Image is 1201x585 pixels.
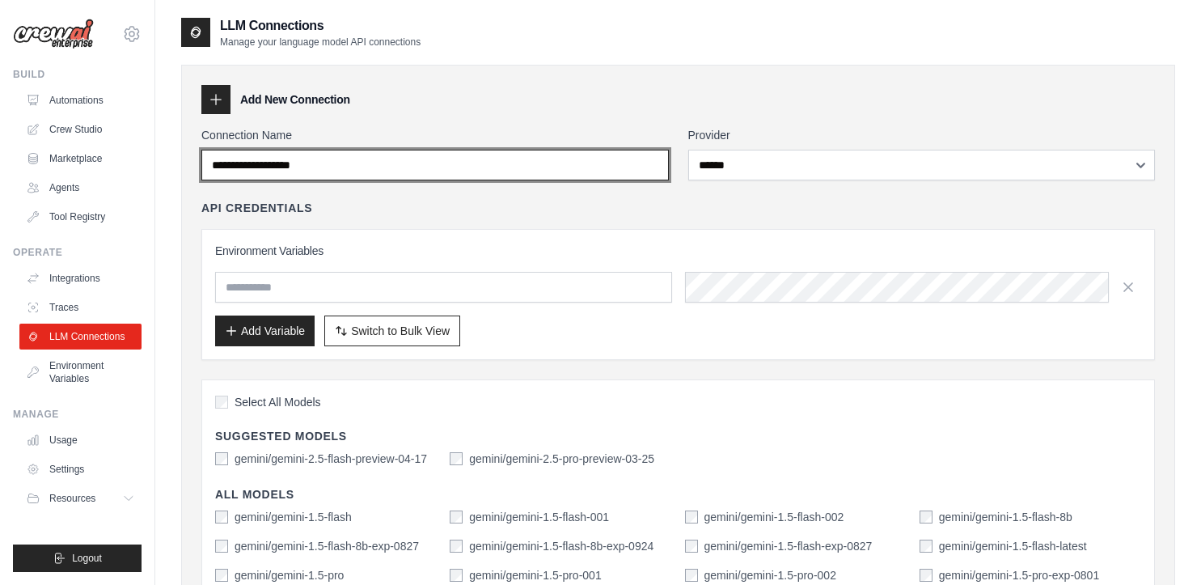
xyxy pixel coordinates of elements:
[19,324,142,350] a: LLM Connections
[19,427,142,453] a: Usage
[704,567,836,583] label: gemini/gemini-1.5-pro-002
[19,204,142,230] a: Tool Registry
[235,451,427,467] label: gemini/gemini-2.5-flash-preview-04-17
[688,127,1156,143] label: Provider
[215,452,228,465] input: gemini/gemini-2.5-flash-preview-04-17
[220,36,421,49] p: Manage your language model API connections
[920,511,932,524] input: gemini/gemini-1.5-flash-8b
[19,175,142,201] a: Agents
[685,540,698,553] input: gemini/gemini-1.5-flash-exp-0827
[685,511,698,524] input: gemini/gemini-1.5-flash-002
[13,19,94,49] img: Logo
[201,200,312,216] h4: API Credentials
[220,16,421,36] h2: LLM Connections
[920,569,932,582] input: gemini/gemini-1.5-pro-exp-0801
[939,538,1087,554] label: gemini/gemini-1.5-flash-latest
[72,552,102,565] span: Logout
[235,538,419,554] label: gemini/gemini-1.5-flash-8b-exp-0827
[13,68,142,81] div: Build
[235,567,344,583] label: gemini/gemini-1.5-pro
[324,316,460,346] button: Switch to Bulk View
[235,509,352,525] label: gemini/gemini-1.5-flash
[939,509,1072,525] label: gemini/gemini-1.5-flash-8b
[469,509,609,525] label: gemini/gemini-1.5-flash-001
[920,540,932,553] input: gemini/gemini-1.5-flash-latest
[939,567,1099,583] label: gemini/gemini-1.5-pro-exp-0801
[450,511,463,524] input: gemini/gemini-1.5-flash-001
[450,452,463,465] input: gemini/gemini-2.5-pro-preview-03-25
[450,569,463,582] input: gemini/gemini-1.5-pro-001
[215,569,228,582] input: gemini/gemini-1.5-pro
[13,545,142,572] button: Logout
[469,538,653,554] label: gemini/gemini-1.5-flash-8b-exp-0924
[215,511,228,524] input: gemini/gemini-1.5-flash
[19,146,142,172] a: Marketplace
[704,509,844,525] label: gemini/gemini-1.5-flash-002
[469,451,654,467] label: gemini/gemini-2.5-pro-preview-03-25
[215,428,1141,444] h4: Suggested Models
[704,538,873,554] label: gemini/gemini-1.5-flash-exp-0827
[19,353,142,392] a: Environment Variables
[19,485,142,511] button: Resources
[13,408,142,421] div: Manage
[19,117,142,142] a: Crew Studio
[215,486,1141,502] h4: All Models
[351,323,450,339] span: Switch to Bulk View
[215,540,228,553] input: gemini/gemini-1.5-flash-8b-exp-0827
[19,456,142,482] a: Settings
[240,91,350,108] h3: Add New Connection
[201,127,669,143] label: Connection Name
[49,492,95,505] span: Resources
[215,396,228,409] input: Select All Models
[685,569,698,582] input: gemini/gemini-1.5-pro-002
[215,243,1141,259] h3: Environment Variables
[19,265,142,291] a: Integrations
[19,87,142,113] a: Automations
[215,316,315,346] button: Add Variable
[469,567,601,583] label: gemini/gemini-1.5-pro-001
[235,394,321,410] span: Select All Models
[19,295,142,320] a: Traces
[450,540,463,553] input: gemini/gemini-1.5-flash-8b-exp-0924
[13,246,142,259] div: Operate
